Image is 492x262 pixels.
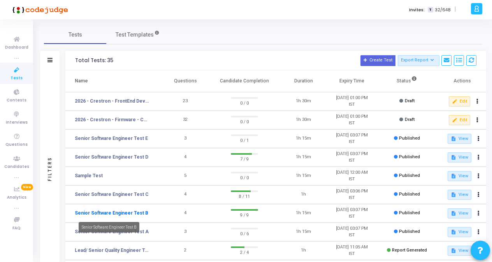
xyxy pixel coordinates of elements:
a: Lead/ Senior Quality Engineer Test 8 [75,247,149,254]
img: logo [10,2,68,17]
span: Tests [69,31,82,39]
td: 1h 15m [279,148,328,167]
div: Total Tests: 35 [75,58,113,64]
span: New [21,184,33,190]
a: Senior Software Engineer Test B [75,210,148,217]
button: View [448,227,471,237]
span: Draft [405,117,415,122]
span: Published [399,154,420,159]
th: Candidate Completion [210,70,279,92]
span: Analytics [7,194,26,201]
a: Senior Software Engineer Test D [75,154,148,161]
td: [DATE] 03:07 PM IST [328,148,376,167]
td: [DATE] 03:07 PM IST [328,204,376,223]
td: 3 [161,129,210,148]
mat-icon: description [451,136,456,141]
a: Sample Test [75,172,103,179]
button: Edit [449,115,470,125]
span: Draft [405,98,415,103]
div: Filters [46,126,53,211]
td: 4 [161,185,210,204]
td: 1h [279,185,328,204]
span: Contests [7,97,26,104]
mat-icon: description [451,155,456,160]
td: 2 [161,241,210,260]
span: Tests [11,75,23,82]
mat-icon: description [451,211,456,216]
button: Edit [449,96,470,107]
span: 7 / 9 [231,155,258,162]
span: Published [399,210,420,215]
td: [DATE] 03:07 PM IST [328,223,376,241]
td: 1h 15m [279,204,328,223]
span: T [428,7,433,13]
td: 1h 30m [279,111,328,129]
td: 4 [161,204,210,223]
td: 32 [161,111,210,129]
th: Name [65,70,161,92]
span: | [455,5,456,14]
a: Senior Software Engineer Test C [75,191,149,198]
span: 0 / 1 [231,136,258,144]
td: 1h 15m [279,167,328,185]
span: Interviews [6,119,28,126]
td: 1h 15m [279,223,328,241]
button: View [448,208,471,218]
span: 0 / 6 [231,229,258,237]
td: 1h 30m [279,92,328,111]
span: Published [399,229,420,234]
button: View [448,190,471,200]
a: 2026 - Crestron - FrontEnd Dev - Coding Test [75,98,149,105]
span: 9 / 9 [231,211,258,218]
td: [DATE] 11:05 AM IST [328,241,376,260]
mat-icon: description [451,173,456,179]
a: Senior Software Engineer Test E [75,135,148,142]
th: Expiry Time [328,70,376,92]
button: Export Report [398,55,439,66]
span: Report Generated [392,248,427,253]
button: Create Test [360,55,395,66]
span: Candidates [4,164,29,170]
span: Published [399,192,420,197]
span: 8 / 11 [231,192,258,200]
label: Invites: [409,7,425,13]
span: Published [399,173,420,178]
button: View [448,134,471,144]
mat-icon: description [451,192,456,197]
span: Test Templates [116,31,154,39]
td: 23 [161,92,210,111]
td: [DATE] 03:07 PM IST [328,129,376,148]
span: 2 / 4 [231,248,258,256]
span: 0 / 0 [231,99,258,107]
td: [DATE] 03:06 PM IST [328,185,376,204]
div: Senior Software Engineer Test B [79,222,139,232]
th: Questions [161,70,210,92]
span: Questions [5,141,28,148]
td: 3 [161,223,210,241]
td: 5 [161,167,210,185]
mat-icon: description [451,229,456,235]
th: Actions [438,70,486,92]
td: 4 [161,148,210,167]
button: View [448,171,471,181]
button: View [448,246,471,256]
span: Published [399,136,420,141]
td: [DATE] 01:00 PM IST [328,92,376,111]
th: Duration [279,70,328,92]
td: [DATE] 12:00 AM IST [328,167,376,185]
td: [DATE] 01:00 PM IST [328,111,376,129]
mat-icon: description [451,248,456,253]
span: 32/648 [435,7,451,13]
mat-icon: edit [452,99,457,104]
span: 0 / 0 [231,117,258,125]
th: Status [376,70,438,92]
span: 0 / 0 [231,173,258,181]
a: 2026 - Crestron - Firmware - Coding Test [75,116,149,123]
td: 1h [279,241,328,260]
mat-icon: edit [452,117,457,123]
button: View [448,152,471,162]
td: 1h 15m [279,129,328,148]
span: FAQ [12,225,21,232]
span: Dashboard [5,44,28,51]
